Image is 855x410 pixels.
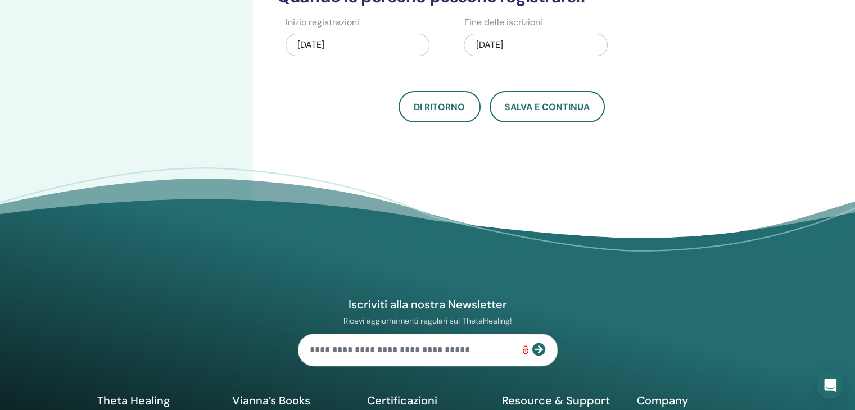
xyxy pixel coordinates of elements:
[490,91,605,122] button: Salva e continua
[367,393,488,408] h5: Certificazioni
[399,91,481,122] button: Di ritorno
[505,101,590,113] span: Salva e continua
[286,34,429,56] div: [DATE]
[502,393,623,408] h5: Resource & Support
[817,372,844,399] div: Open Intercom Messenger
[464,34,608,56] div: [DATE]
[286,16,359,29] label: Inizio registrazioni
[298,316,558,326] p: Ricevi aggiornamenti regolari sul ThetaHealing!
[232,393,354,408] h5: Vianna’s Books
[97,393,219,408] h5: Theta Healing
[298,297,558,312] h4: Iscriviti alla nostra Newsletter
[414,101,465,113] span: Di ritorno
[464,16,542,29] label: Fine delle iscrizioni
[637,393,758,408] h5: Company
